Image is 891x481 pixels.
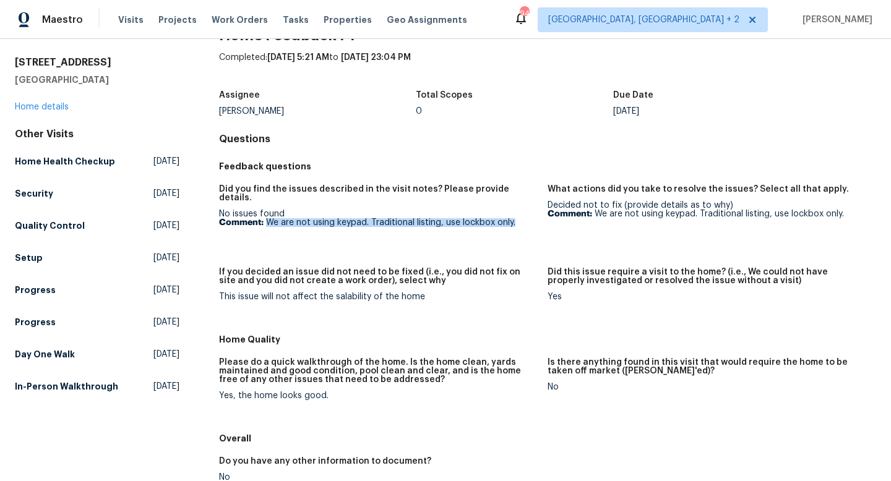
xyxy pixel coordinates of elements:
h2: [STREET_ADDRESS] [15,56,179,69]
div: Decided not to fix (provide details as to why) [548,201,866,218]
a: Setup[DATE] [15,247,179,269]
span: [DATE] [153,316,179,328]
h5: [GEOGRAPHIC_DATA] [15,74,179,86]
div: Yes [548,292,866,301]
p: We are not using keypad. Traditional listing, use lockbox only. [548,210,866,218]
h5: Overall [219,432,876,445]
h5: Feedback questions [219,160,876,172]
a: In-Person Walkthrough[DATE] [15,375,179,398]
h5: In-Person Walkthrough [15,380,118,393]
a: Home details [15,103,69,111]
span: [GEOGRAPHIC_DATA], [GEOGRAPHIC_DATA] + 2 [548,14,739,26]
span: Visits [118,14,144,26]
h5: Did this issue require a visit to the home? (i.e., We could not have properly investigated or res... [548,268,866,285]
h5: Please do a quick walkthrough of the home. Is the home clean, yards maintained and good condition... [219,358,538,384]
h5: Security [15,187,53,200]
div: Completed: to [219,51,876,83]
span: [DATE] [153,187,179,200]
h5: Home Quality [219,333,876,346]
div: [DATE] [613,107,811,116]
h5: Is there anything found in this visit that would require the home to be taken off market ([PERSON... [548,358,866,375]
span: Maestro [42,14,83,26]
span: Geo Assignments [387,14,467,26]
h5: Home Health Checkup [15,155,115,168]
a: Security[DATE] [15,182,179,205]
h5: Progress [15,284,56,296]
span: [DATE] 5:21 AM [267,53,329,62]
div: No issues found [219,210,538,227]
p: We are not using keypad. Traditional listing, use lockbox only. [219,218,538,227]
a: Progress[DATE] [15,279,179,301]
h5: Do you have any other information to document? [219,457,431,466]
h5: What actions did you take to resolve the issues? Select all that apply. [548,185,849,194]
span: Properties [324,14,372,26]
span: [DATE] [153,284,179,296]
span: [DATE] [153,155,179,168]
span: [DATE] 23:04 PM [341,53,411,62]
div: 94 [520,7,528,20]
h5: Day One Walk [15,348,75,360]
h2: Home Feedback P1 [219,29,876,41]
h5: Due Date [613,91,653,100]
span: Work Orders [212,14,268,26]
div: This issue will not affect the salability of the home [219,292,538,301]
span: Tasks [283,15,309,24]
h5: If you decided an issue did not need to be fixed (i.e., you did not fix on site and you did not c... [219,268,538,285]
b: Comment: [548,210,592,218]
span: [DATE] [153,252,179,264]
h5: Assignee [219,91,260,100]
div: [PERSON_NAME] [219,107,416,116]
h5: Total Scopes [416,91,473,100]
h4: Questions [219,133,876,145]
div: Yes, the home looks good. [219,391,538,400]
span: [DATE] [153,219,179,232]
div: 0 [416,107,613,116]
span: [DATE] [153,348,179,360]
span: [PERSON_NAME] [798,14,872,26]
a: Home Health Checkup[DATE] [15,150,179,172]
div: No [548,383,866,391]
a: Day One Walk[DATE] [15,343,179,365]
h5: Progress [15,316,56,328]
h5: Setup [15,252,43,264]
div: Other Visits [15,128,179,140]
span: Projects [158,14,197,26]
span: [DATE] [153,380,179,393]
h5: Did you find the issues described in the visit notes? Please provide details. [219,185,538,202]
h5: Quality Control [15,219,85,232]
a: Progress[DATE] [15,311,179,333]
a: Quality Control[DATE] [15,215,179,237]
b: Comment: [219,218,264,227]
